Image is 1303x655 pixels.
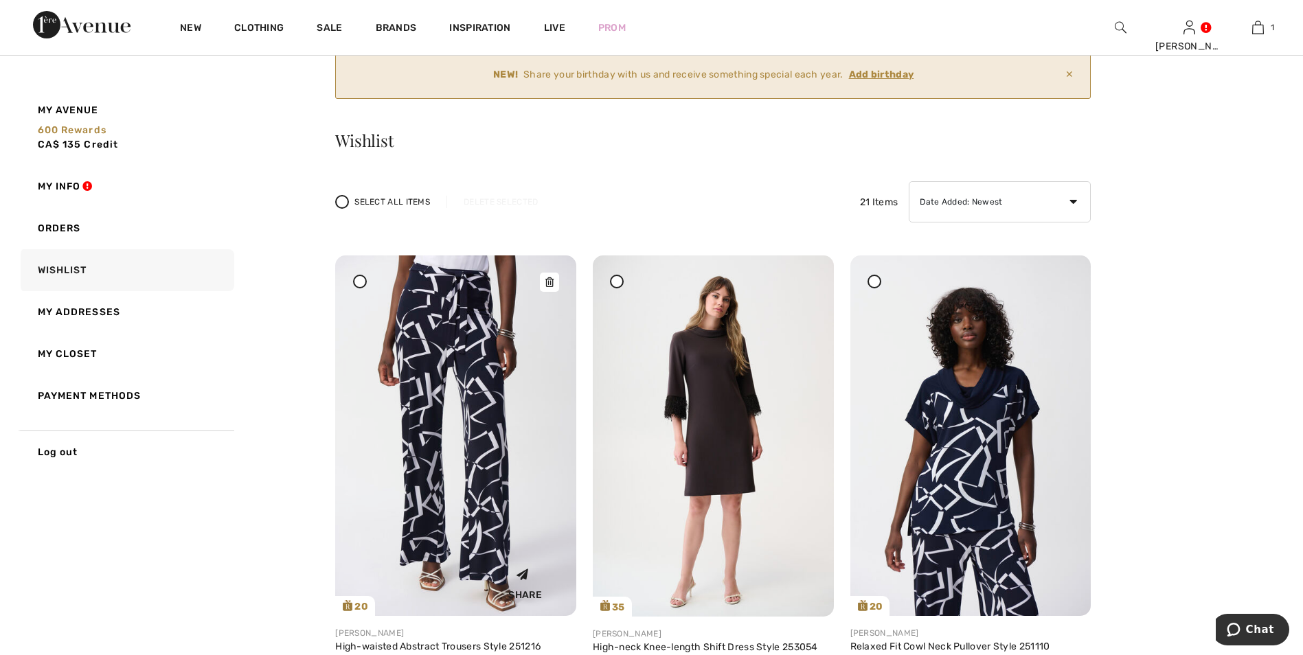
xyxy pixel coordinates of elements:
[446,196,555,208] div: Delete Selected
[484,557,566,606] div: Share
[850,255,1091,616] a: 20
[18,375,234,417] a: Payment Methods
[38,124,106,136] span: 600 rewards
[1252,19,1264,36] img: My Bag
[347,67,1060,82] div: Share your birthday with us and receive something special each year.
[1115,19,1126,36] img: search the website
[18,165,234,207] a: My Info
[18,249,234,291] a: Wishlist
[493,67,518,82] strong: NEW!
[449,22,510,36] span: Inspiration
[593,628,834,640] div: [PERSON_NAME]
[1155,39,1223,54] div: [PERSON_NAME]
[850,255,1091,616] img: joseph-ribkoff-tops-midnight-blue-vanilla_251110_2_2799_search.jpg
[335,132,1091,148] h3: Wishlist
[335,641,541,652] a: High-waisted Abstract Trousers Style 251216
[335,627,576,639] div: [PERSON_NAME]
[18,207,234,249] a: Orders
[593,255,834,617] a: 35
[317,22,342,36] a: Sale
[18,291,234,333] a: My Addresses
[33,11,131,38] img: 1ère Avenue
[376,22,417,36] a: Brands
[1183,19,1195,36] img: My Info
[1224,19,1291,36] a: 1
[1271,21,1274,34] span: 1
[335,255,576,616] a: 20
[593,255,834,617] img: joseph-ribkoff-dresses-jumpsuits-black_253054d_1_5638_search.jpg
[18,333,234,375] a: My Closet
[38,139,119,150] span: CA$ 135 Credit
[1060,62,1079,87] span: ✕
[38,103,99,117] span: My Avenue
[335,255,576,616] img: joseph-ribkoff-pants-midnight-blue-vanilla_251216_2_36a8_search.jpg
[849,69,914,80] ins: Add birthday
[850,627,1091,639] div: [PERSON_NAME]
[593,641,818,653] a: High-neck Knee-length Shift Dress Style 253054
[18,430,234,473] a: Log out
[850,641,1050,652] a: Relaxed Fit Cowl Neck Pullover Style 251110
[860,195,898,209] span: 21 Items
[544,21,565,35] a: Live
[598,21,626,35] a: Prom
[354,196,430,208] span: Select All Items
[234,22,284,36] a: Clothing
[1183,21,1195,34] a: Sign In
[180,22,201,36] a: New
[1216,614,1289,648] iframe: Opens a widget where you can chat to one of our agents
